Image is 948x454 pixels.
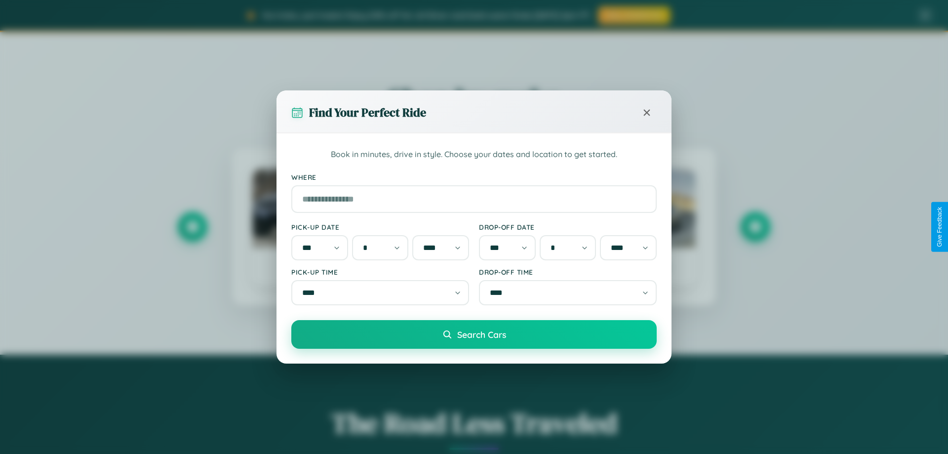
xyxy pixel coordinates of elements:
label: Drop-off Time [479,268,657,276]
label: Drop-off Date [479,223,657,231]
span: Search Cars [457,329,506,340]
p: Book in minutes, drive in style. Choose your dates and location to get started. [291,148,657,161]
label: Pick-up Date [291,223,469,231]
label: Pick-up Time [291,268,469,276]
button: Search Cars [291,320,657,349]
label: Where [291,173,657,181]
h3: Find Your Perfect Ride [309,104,426,121]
